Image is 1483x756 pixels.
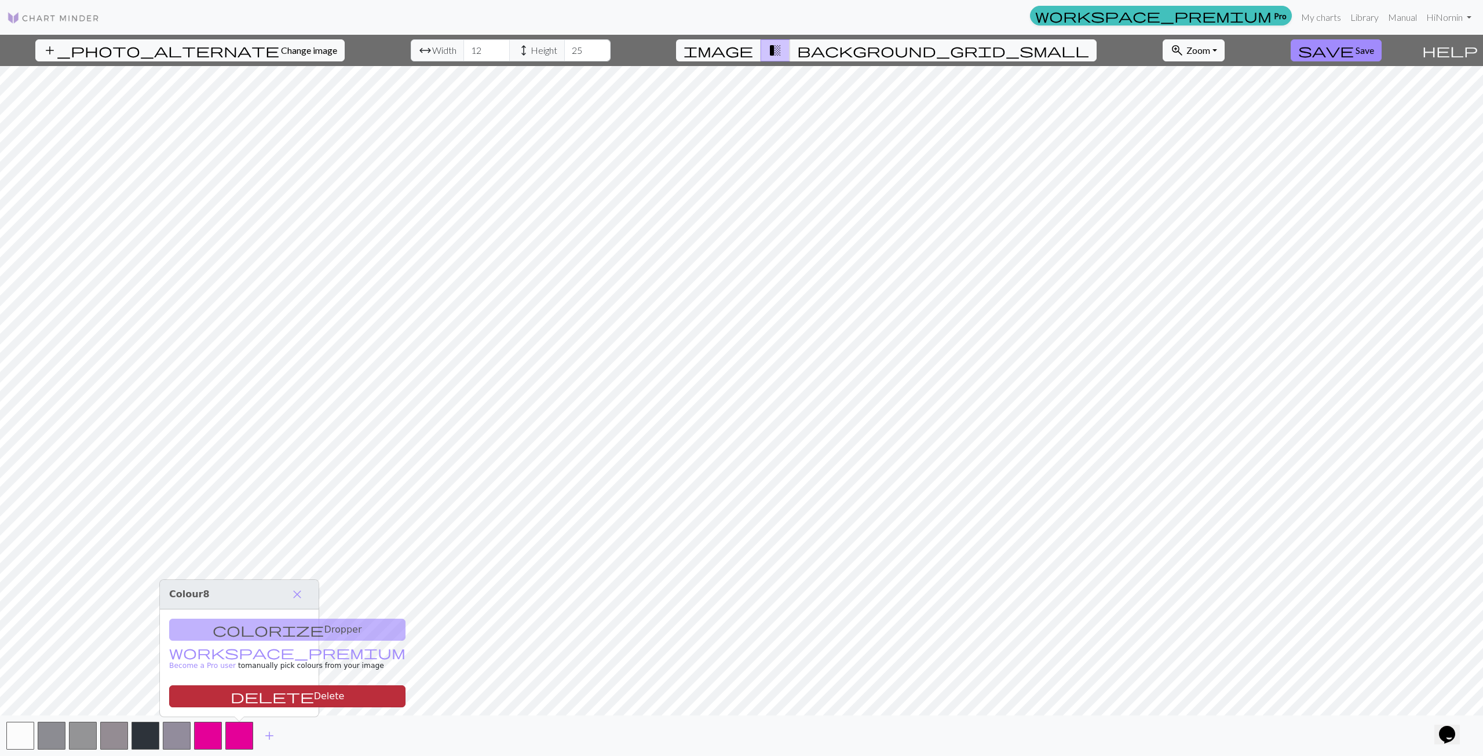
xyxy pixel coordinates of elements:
[1030,6,1292,25] a: Pro
[255,725,284,747] button: Add color
[1291,39,1382,61] button: Save
[768,42,782,59] span: transition_fade
[1296,6,1346,29] a: My charts
[1356,45,1374,56] span: Save
[517,42,531,59] span: height
[1163,39,1225,61] button: Zoom
[1434,710,1471,744] iframe: chat widget
[1346,6,1383,29] a: Library
[169,649,406,670] a: Become a Pro user
[531,43,557,57] span: Height
[1035,8,1272,24] span: workspace_premium
[1298,42,1354,59] span: save
[7,11,100,25] img: Logo
[290,586,304,602] span: close
[43,42,279,59] span: add_photo_alternate
[35,39,345,61] button: Change image
[1383,6,1422,29] a: Manual
[231,688,314,704] span: delete
[285,585,309,604] button: Close
[169,685,406,707] button: Delete color
[1170,42,1184,59] span: zoom_in
[1417,35,1483,66] button: Help
[418,42,432,59] span: arrow_range
[1422,6,1476,29] a: HiNornin
[169,644,406,660] span: workspace_premium
[262,728,276,744] span: add
[169,589,210,600] span: Colour 8
[1186,45,1210,56] span: Zoom
[684,42,753,59] span: image
[797,42,1089,59] span: background_grid_small
[432,43,456,57] span: Width
[1422,42,1478,59] span: help
[281,45,337,56] span: Change image
[169,649,406,670] small: to manually pick colours from your image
